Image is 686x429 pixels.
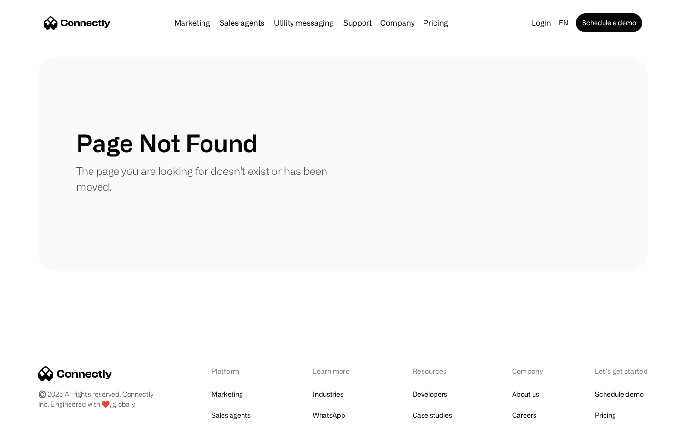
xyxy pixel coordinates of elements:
[10,411,57,426] aside: Language selected: English
[595,366,648,376] div: Let’s get started
[413,409,452,422] a: Case studies
[528,16,555,30] a: Login
[313,388,343,401] a: Industries
[512,409,536,422] a: Careers
[76,163,343,194] p: The page you are looking for doesn't exist or has been moved.
[76,129,258,157] h1: Page Not Found
[270,19,338,27] a: Utility messaging
[313,409,345,422] a: WhatsApp
[171,19,214,27] a: Marketing
[595,388,644,401] a: Schedule demo
[216,19,268,27] a: Sales agents
[419,19,452,27] a: Pricing
[559,16,568,30] div: en
[413,366,463,376] div: Resources
[413,388,447,401] a: Developers
[380,16,414,30] div: Company
[340,19,375,27] a: Support
[19,412,57,426] ul: Language list
[212,388,243,401] a: Marketing
[512,366,545,376] div: Company
[313,366,363,376] div: Learn more
[212,366,263,376] div: Platform
[212,409,251,422] a: Sales agents
[595,409,616,422] a: Pricing
[576,13,642,32] a: Schedule a demo
[512,388,539,401] a: About us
